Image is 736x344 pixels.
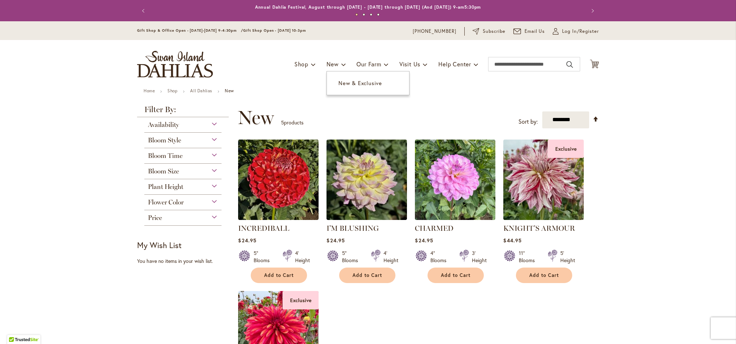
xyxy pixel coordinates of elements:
a: Email Us [513,28,545,35]
a: [PHONE_NUMBER] [413,28,456,35]
span: Plant Height [148,183,183,191]
a: I’M BLUSHING [327,224,379,233]
p: products [281,117,303,128]
span: Help Center [438,60,471,68]
span: Price [148,214,162,222]
div: Exclusive [548,140,584,158]
div: You have no items in your wish list. [137,257,233,265]
span: Add to Cart [264,272,294,278]
span: Add to Cart [529,272,559,278]
button: Add to Cart [251,268,307,283]
a: CHARMED [415,215,495,221]
span: $24.95 [415,237,433,244]
span: Availability [148,121,179,129]
span: Gift Shop Open - [DATE] 10-3pm [243,28,306,33]
a: Log In/Register [553,28,599,35]
span: Our Farm [356,60,381,68]
div: 3' Height [472,250,487,264]
img: CHARMED [415,140,495,220]
button: Next [584,4,599,18]
span: Subscribe [483,28,505,35]
span: Bloom Time [148,152,183,160]
a: Incrediball [238,215,319,221]
span: Flower Color [148,198,184,206]
span: $24.95 [327,237,345,244]
span: New [327,60,338,68]
a: I’M BLUSHING [327,215,407,221]
img: Incrediball [238,140,319,220]
a: Shop [167,88,178,93]
a: CHARMED [415,224,454,233]
span: Email Us [525,28,545,35]
div: 5" Blooms [342,250,362,264]
div: 4" Blooms [430,250,451,264]
div: 4' Height [295,250,310,264]
span: $24.95 [238,237,256,244]
a: INCREDIBALL [238,224,289,233]
span: Shop [294,60,308,68]
a: Home [144,88,155,93]
button: Add to Cart [428,268,484,283]
span: Visit Us [399,60,420,68]
span: Add to Cart [441,272,470,278]
button: 1 of 4 [355,13,358,16]
button: Previous [137,4,152,18]
span: New & Exclusive [338,79,382,87]
label: Sort by: [518,115,538,128]
button: Add to Cart [516,268,572,283]
span: Bloom Size [148,167,179,175]
div: 4' Height [384,250,398,264]
div: Exclusive [282,291,319,309]
span: Add to Cart [352,272,382,278]
a: All Dahlias [190,88,212,93]
a: KNIGHT'S ARMOUR [503,224,575,233]
button: 4 of 4 [377,13,380,16]
button: Add to Cart [339,268,395,283]
span: New [238,107,274,128]
span: Bloom Style [148,136,181,144]
img: I’M BLUSHING [327,140,407,220]
div: 5' Height [560,250,575,264]
div: 5" Blooms [254,250,274,264]
span: Gift Shop & Office Open - [DATE]-[DATE] 9-4:30pm / [137,28,243,33]
span: 5 [281,119,284,126]
strong: Filter By: [137,106,229,117]
strong: New [225,88,234,93]
span: $44.95 [503,237,521,244]
a: Subscribe [473,28,505,35]
strong: My Wish List [137,240,181,250]
a: KNIGHT'S ARMOUR Exclusive [503,215,584,221]
img: KNIGHT'S ARMOUR [503,140,584,220]
a: Annual Dahlia Festival, August through [DATE] - [DATE] through [DATE] (And [DATE]) 9-am5:30pm [255,4,481,10]
a: store logo [137,51,213,78]
button: 3 of 4 [370,13,372,16]
button: 2 of 4 [363,13,365,16]
div: 11" Blooms [519,250,539,264]
span: Log In/Register [562,28,599,35]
